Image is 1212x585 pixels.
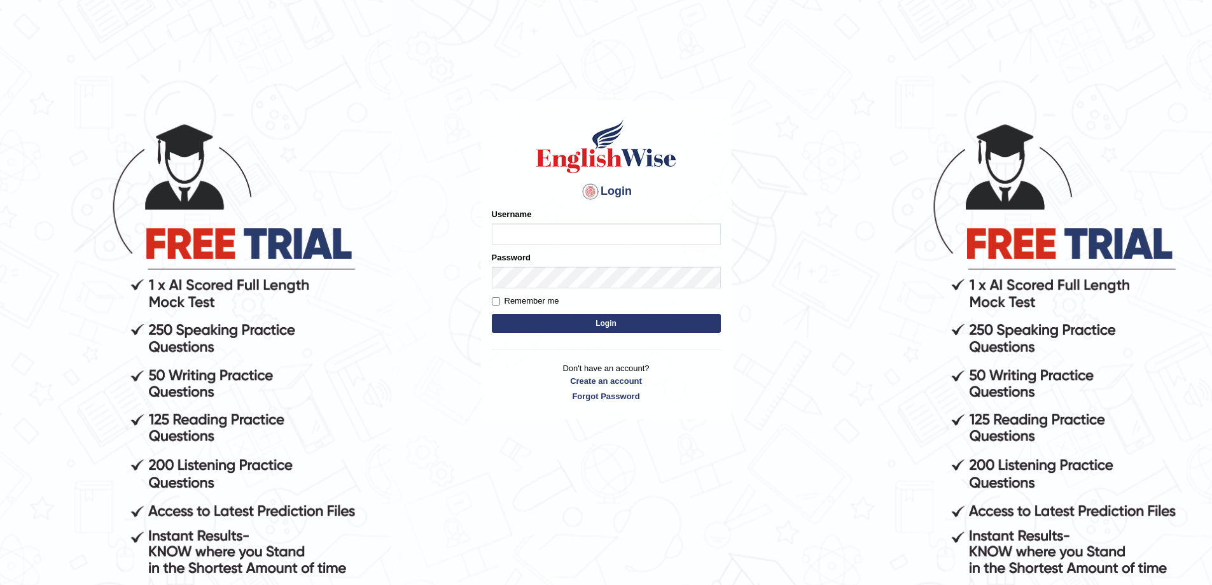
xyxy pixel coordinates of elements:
img: Logo of English Wise sign in for intelligent practice with AI [534,118,679,175]
label: Username [492,208,532,220]
a: Create an account [492,375,721,387]
p: Don't have an account? [492,362,721,402]
h4: Login [492,181,721,202]
a: Forgot Password [492,390,721,402]
label: Password [492,251,531,264]
button: Login [492,314,721,333]
input: Remember me [492,297,500,306]
label: Remember me [492,295,559,307]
